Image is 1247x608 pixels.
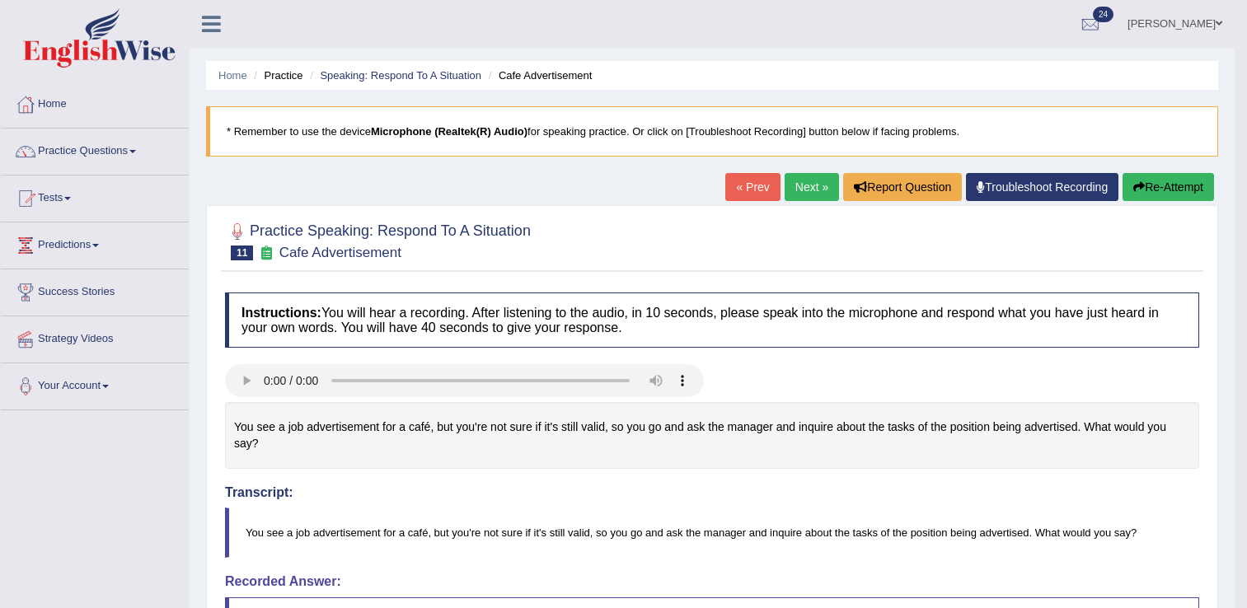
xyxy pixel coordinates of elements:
li: Cafe Advertisement [485,68,593,83]
li: Practice [250,68,302,83]
a: Troubleshoot Recording [966,173,1118,201]
button: Report Question [843,173,962,201]
a: Next » [785,173,839,201]
h4: Recorded Answer: [225,574,1199,589]
a: Predictions [1,222,189,264]
a: Tests [1,175,189,217]
a: Speaking: Respond To A Situation [320,69,481,82]
small: Cafe Advertisement [279,245,401,260]
a: Success Stories [1,269,189,311]
span: 24 [1093,7,1113,22]
div: You see a job advertisement for a café, but you're not sure if it's still valid, so you go and as... [225,402,1199,469]
button: Re-Attempt [1123,173,1214,201]
b: Microphone (Realtek(R) Audio) [371,125,527,138]
a: Strategy Videos [1,316,189,358]
a: « Prev [725,173,780,201]
a: Home [218,69,247,82]
b: Instructions: [241,306,321,320]
blockquote: * Remember to use the device for speaking practice. Or click on [Troubleshoot Recording] button b... [206,106,1218,157]
small: Exam occurring question [257,246,274,261]
a: Practice Questions [1,129,189,170]
h4: You will hear a recording. After listening to the audio, in 10 seconds, please speak into the mic... [225,292,1199,348]
a: Home [1,82,189,123]
h2: Practice Speaking: Respond To A Situation [225,219,531,260]
blockquote: You see a job advertisement for a café, but you're not sure if it's still valid, so you go and as... [225,507,1199,558]
a: Your Account [1,363,189,405]
span: 11 [231,246,253,260]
